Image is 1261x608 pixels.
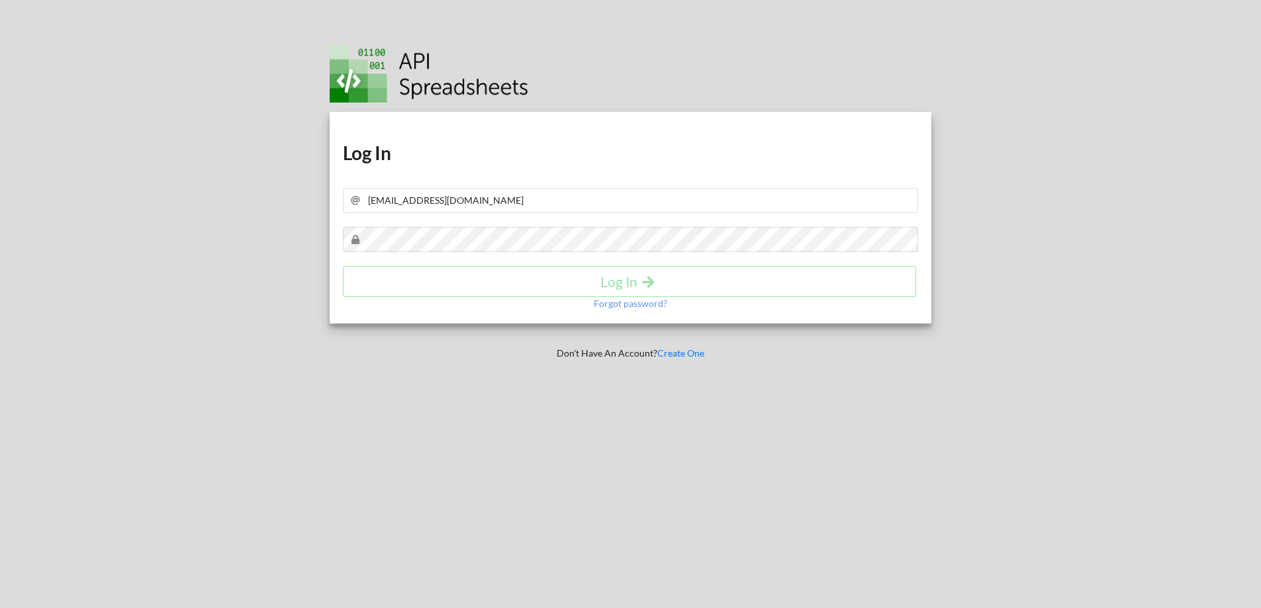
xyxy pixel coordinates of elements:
[594,297,667,310] p: Forgot password?
[320,347,941,360] p: Don't Have An Account?
[343,141,919,165] h1: Log In
[330,45,528,103] img: Logo.png
[657,347,704,359] a: Create One
[343,188,919,213] input: Your Email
